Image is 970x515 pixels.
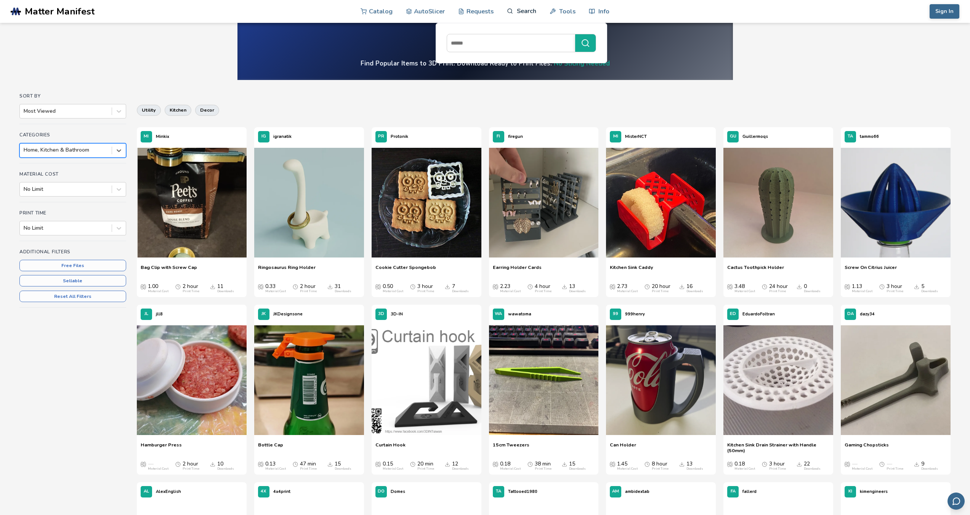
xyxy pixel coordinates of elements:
[375,283,381,289] span: Average Cost
[645,283,650,289] span: Average Print Time
[562,283,567,289] span: Downloads
[410,283,415,289] span: Average Print Time
[921,283,938,293] div: 5
[652,467,669,471] div: Print Time
[496,489,501,494] span: TA
[391,133,408,141] p: Protonik
[804,467,821,471] div: Downloads
[727,264,784,276] a: Cactus Toothpick Holder
[156,310,163,318] p: jll8
[19,260,126,271] button: Free Files
[148,289,168,293] div: Material Cost
[300,283,317,293] div: 2 hour
[527,461,533,467] span: Average Print Time
[845,461,850,467] span: Average Cost
[391,310,403,318] p: 3D-IN
[734,461,755,471] div: 0.18
[217,461,234,471] div: 10
[144,489,149,494] span: AL
[141,442,182,453] a: Hamburger Press
[845,283,850,289] span: Average Cost
[852,289,872,293] div: Material Cost
[860,310,875,318] p: dazy34
[361,59,610,68] h4: Find Popular Items to 3D Print. Download Ready to Print Files.
[613,134,618,139] span: MI
[769,467,786,471] div: Print Time
[375,461,381,467] span: Average Cost
[797,461,802,467] span: Downloads
[258,442,283,453] a: Bottle Cap
[25,6,95,17] span: Matter Manifest
[19,249,126,254] h4: Additional Filters
[273,488,290,496] p: 4x4print
[686,283,703,293] div: 16
[452,289,469,293] div: Downloads
[265,283,286,293] div: 0.33
[24,225,25,231] input: No Limit
[261,489,266,494] span: 4X
[852,461,857,467] span: —
[335,283,351,293] div: 31
[19,291,126,302] button: Reset All Filters
[686,461,703,471] div: 13
[273,310,303,318] p: JKDesignsone
[852,467,872,471] div: Material Cost
[769,289,786,293] div: Print Time
[686,289,703,293] div: Downloads
[617,467,638,471] div: Material Cost
[569,467,586,471] div: Downloads
[848,489,852,494] span: KI
[804,283,821,293] div: 0
[495,312,502,317] span: WA
[569,289,586,293] div: Downloads
[300,461,317,471] div: 47 min
[19,132,126,138] h4: Categories
[625,133,647,141] p: MisterNCT
[493,264,542,276] span: Earring Holder Cards
[742,133,768,141] p: Guillermoqs
[804,289,821,293] div: Downloads
[141,264,197,276] a: Bag Clip with Screw Cap
[554,59,610,68] a: No Slicing Needed
[769,461,786,471] div: 3 hour
[727,442,829,453] a: Kitchen Sink Drain Strainer with Handle (50mm)
[762,461,767,467] span: Average Print Time
[769,283,788,293] div: 24 hour
[508,488,537,496] p: Tattooed1980
[535,283,552,293] div: 4 hour
[293,283,298,289] span: Average Print Time
[19,210,126,216] h4: Print Time
[679,461,685,467] span: Downloads
[375,264,436,276] a: Cookie Cutter Spongebob
[327,283,333,289] span: Downloads
[493,461,498,467] span: Average Cost
[417,461,434,471] div: 20 min
[742,488,757,496] p: fallerd
[914,461,919,467] span: Downloads
[617,289,638,293] div: Material Cost
[879,283,885,289] span: Average Print Time
[24,186,25,192] input: No Limit
[730,312,736,317] span: ED
[887,461,892,467] span: —
[383,289,403,293] div: Material Cost
[727,461,733,467] span: Average Cost
[183,461,199,471] div: 2 hour
[860,488,888,496] p: kimengineers
[195,105,219,115] button: decor
[137,105,161,115] button: utility
[845,442,889,453] a: Gaming Chopsticks
[144,134,149,139] span: MI
[383,283,403,293] div: 0.50
[383,467,403,471] div: Material Cost
[375,442,406,453] a: Curtain Hook
[300,467,317,471] div: Print Time
[797,283,802,289] span: Downloads
[535,461,552,471] div: 38 min
[378,489,385,494] span: DO
[730,134,736,139] span: GU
